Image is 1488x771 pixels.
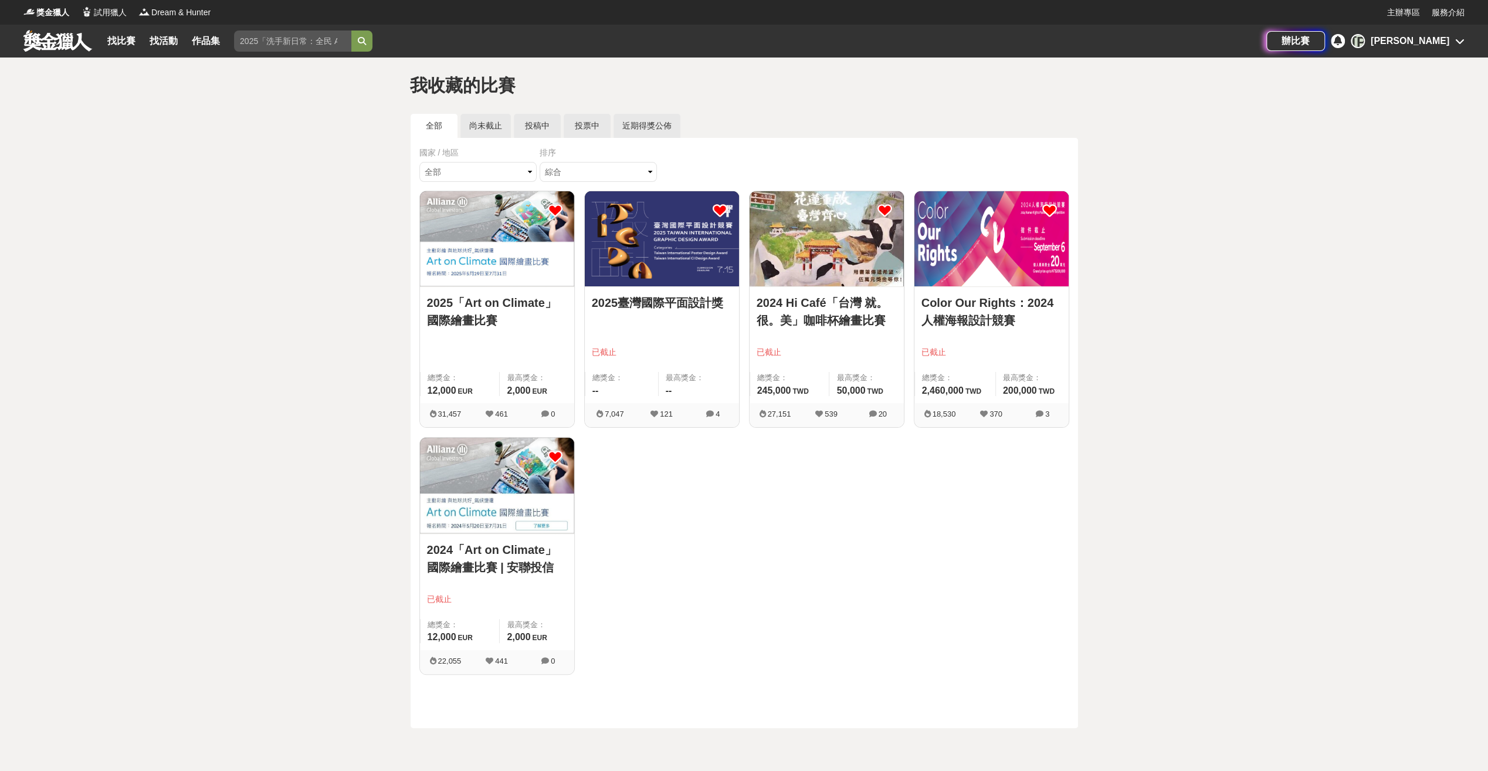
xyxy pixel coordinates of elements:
span: 3 [1045,410,1049,418]
a: 2025「Art on Climate」國際繪畫比賽 [427,294,567,329]
a: 2025臺灣國際平面設計獎 [592,294,732,312]
span: 200,000 [1003,386,1037,395]
span: EUR [533,634,547,642]
a: 全部 [411,114,457,138]
div: 國家 / 地區 [419,147,540,159]
a: 投稿中 [514,114,561,138]
input: 2025「洗手新日常：全民 ALL IN」洗手歌全台徵選 [234,31,351,52]
a: Logo獎金獵人 [23,6,69,19]
span: 總獎金： [592,372,651,384]
span: 最高獎金： [836,372,896,384]
span: 22,055 [438,657,461,665]
span: 已截止 [757,346,897,359]
span: 2,000 [507,386,530,395]
a: Cover Image [750,191,904,287]
span: EUR [533,387,547,395]
span: TWD [1039,387,1055,395]
img: Cover Image [420,191,574,286]
span: 最高獎金： [666,372,732,384]
img: Logo [81,6,93,18]
span: 441 [495,657,508,665]
img: Cover Image [420,438,574,533]
span: TWD [867,387,883,395]
a: 2024「Art on Climate」國際繪畫比賽 | 安聯投信 [427,541,567,576]
div: [PERSON_NAME] [1371,34,1449,48]
span: 50,000 [836,386,865,395]
span: 最高獎金： [507,372,567,384]
span: 總獎金： [757,372,822,384]
span: 370 [989,410,1002,418]
span: 已截止 [427,593,567,606]
span: 試用獵人 [94,6,127,19]
span: 2,460,000 [922,386,964,395]
a: 主辦專區 [1387,6,1420,19]
span: 獎金獵人 [36,6,69,19]
a: Logo試用獵人 [81,6,127,19]
span: 2,000 [507,632,530,642]
span: -- [592,386,599,395]
a: 2024 Hi Café「台灣 就。很。美」咖啡杯繪畫比賽 [757,294,897,329]
a: Cover Image [585,191,739,287]
span: TWD [792,387,808,395]
span: 20 [878,410,886,418]
span: 已截止 [921,346,1062,359]
span: 4 [716,410,720,418]
span: 已截止 [592,346,732,359]
span: 18,530 [932,410,955,418]
span: 461 [495,410,508,418]
span: 0 [551,657,555,665]
a: 尚未截止 [460,114,511,138]
span: EUR [457,634,472,642]
a: Cover Image [420,191,574,287]
img: Cover Image [585,191,739,286]
span: 12,000 [428,386,456,395]
a: 服務介紹 [1432,6,1465,19]
span: 總獎金： [922,372,988,384]
span: EUR [457,387,472,395]
span: 27,151 [767,410,791,418]
div: 排序 [540,147,660,159]
span: 總獎金： [428,372,493,384]
span: 0 [551,410,555,418]
a: Cover Image [914,191,1069,287]
img: Cover Image [914,191,1069,286]
a: Color Our Rights：2024人權海報設計競賽 [921,294,1062,329]
img: Logo [23,6,35,18]
span: Dream & Hunter [151,6,211,19]
a: LogoDream & Hunter [138,6,211,19]
span: 最高獎金： [507,619,567,631]
a: 找活動 [145,33,182,49]
span: 539 [825,410,838,418]
span: 總獎金： [428,619,493,631]
span: 121 [660,410,673,418]
span: 31,457 [438,410,461,418]
span: TWD [965,387,981,395]
span: 245,000 [757,386,791,395]
span: 7,047 [605,410,624,418]
div: [PERSON_NAME] [1351,34,1365,48]
span: 12,000 [428,632,456,642]
a: 辦比賽 [1266,31,1325,51]
a: 找比賽 [103,33,140,49]
img: Logo [138,6,150,18]
a: 近期得獎公佈 [613,114,680,138]
span: 最高獎金： [1003,372,1062,384]
a: 作品集 [187,33,225,49]
span: -- [666,386,672,395]
a: 投票中 [564,114,611,138]
img: Cover Image [750,191,904,286]
h1: 我收藏的比賽 [410,75,1079,96]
